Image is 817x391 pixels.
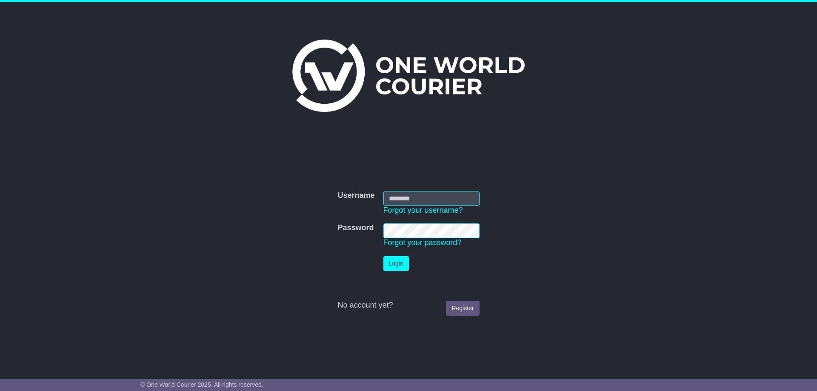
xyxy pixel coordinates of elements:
button: Login [383,256,409,271]
div: No account yet? [337,301,479,310]
a: Forgot your username? [383,206,463,214]
span: © One World Courier 2025. All rights reserved. [140,381,263,388]
a: Forgot your password? [383,238,462,247]
label: Password [337,223,374,233]
label: Username [337,191,374,200]
img: One World [292,40,525,112]
a: Register [446,301,479,316]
